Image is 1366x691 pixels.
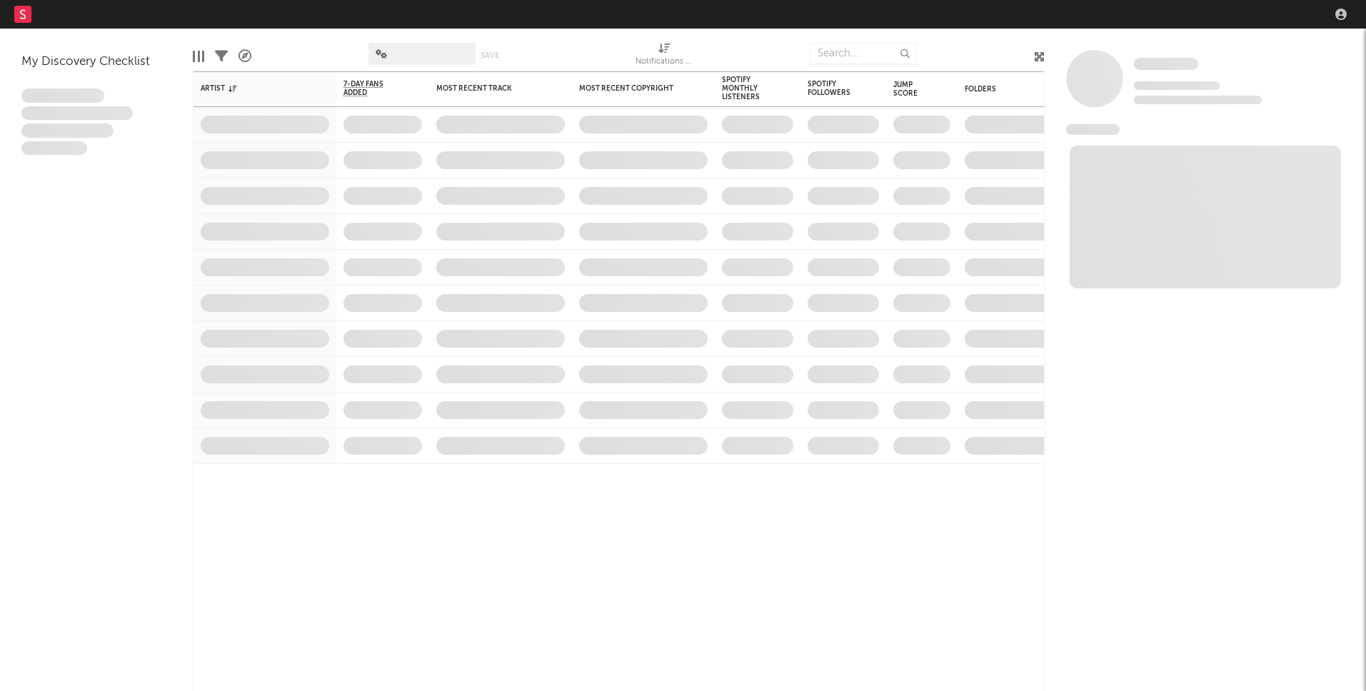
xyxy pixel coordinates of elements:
[21,89,104,103] span: Lorem ipsum dolor
[21,123,114,138] span: Praesent ac interdum
[1134,58,1198,70] span: Some Artist
[722,76,772,101] div: Spotify Monthly Listeners
[436,84,543,93] div: Most Recent Track
[1134,81,1220,90] span: Tracking Since: [DATE]
[238,36,251,77] div: A&R Pipeline
[636,36,693,77] div: Notifications (Artist)
[21,141,87,156] span: Aliquam viverra
[893,81,929,98] div: Jump Score
[21,106,133,121] span: Integer aliquet in purus et
[965,85,1072,94] div: Folders
[343,80,401,97] span: 7-Day Fans Added
[481,51,499,59] button: Save
[1134,57,1198,71] a: Some Artist
[808,80,858,97] div: Spotify Followers
[579,84,686,93] div: Most Recent Copyright
[215,36,228,77] div: Filters
[636,54,693,71] div: Notifications (Artist)
[1066,124,1120,135] span: News Feed
[193,36,204,77] div: Edit Columns
[810,43,917,64] input: Search...
[1134,96,1262,104] span: 0 fans last week
[201,84,308,93] div: Artist
[21,54,171,71] div: My Discovery Checklist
